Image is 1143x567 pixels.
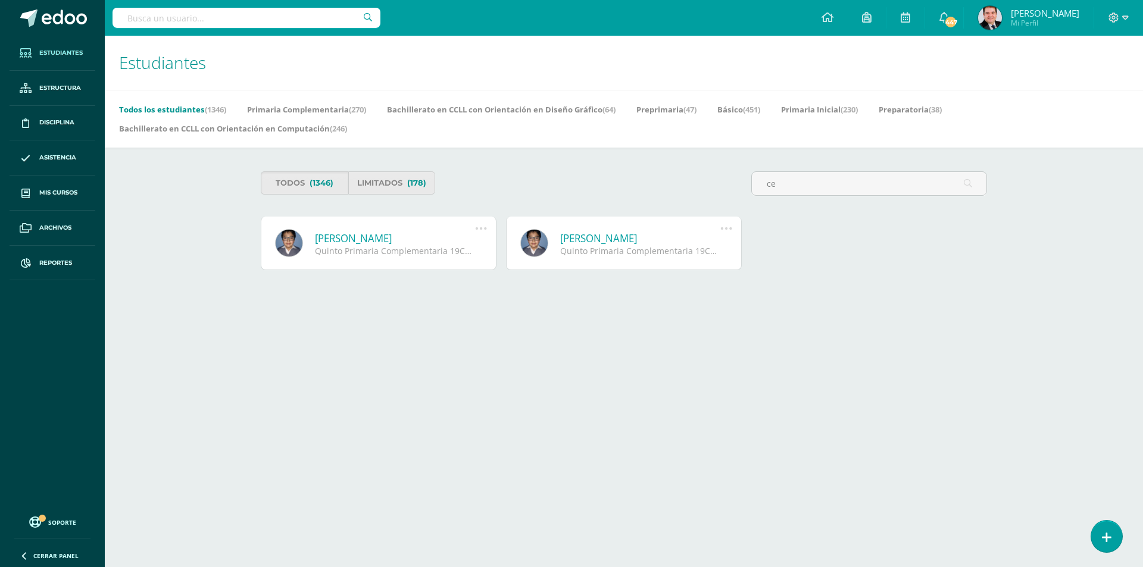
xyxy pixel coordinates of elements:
a: Básico(451) [717,100,760,119]
a: Todos(1346) [261,171,348,195]
a: Primaria Complementaria(270) [247,100,366,119]
span: Estudiantes [119,51,206,74]
span: (230) [841,104,858,115]
a: [PERSON_NAME] [315,231,475,245]
a: Archivos [10,211,95,246]
a: Reportes [10,246,95,281]
a: Bachillerato en CCLL con Orientación en Diseño Gráfico(64) [387,100,616,119]
span: [PERSON_NAME] [1011,7,1079,19]
a: Preprimaria(47) [636,100,697,119]
a: Todos los estudiantes(1346) [119,100,226,119]
span: Estudiantes [39,48,83,58]
div: Quinto Primaria Complementaria 19CLJ01 [315,245,475,256]
a: Limitados(178) [348,171,436,195]
a: Mis cursos [10,176,95,211]
span: Asistencia [39,153,76,162]
span: 447 [944,15,957,29]
span: (47) [683,104,697,115]
span: (246) [330,123,347,134]
span: Cerrar panel [33,552,79,560]
input: Busca al estudiante aquí... [752,172,986,195]
div: Quinto Primaria Complementaria 19CLJ01 [560,245,720,256]
a: Primaria Inicial(230) [781,100,858,119]
span: (1346) [310,172,333,194]
img: af1a872015daedc149f5fcb991658e4f.png [978,6,1002,30]
span: (178) [407,172,426,194]
a: Estudiantes [10,36,95,71]
span: Disciplina [39,118,74,127]
span: (64) [602,104,616,115]
span: Soporte [48,518,76,527]
a: Preparatoria(38) [879,100,942,119]
a: [PERSON_NAME] [560,231,720,245]
span: (38) [929,104,942,115]
input: Busca un usuario... [113,8,380,28]
a: Disciplina [10,106,95,141]
span: Mis cursos [39,188,77,198]
a: Bachillerato en CCLL con Orientación en Computación(246) [119,119,347,138]
a: Soporte [14,513,90,530]
span: Reportes [39,258,72,268]
span: (270) [349,104,366,115]
span: Mi Perfil [1011,18,1079,28]
a: Asistencia [10,140,95,176]
span: (451) [743,104,760,115]
span: Estructura [39,83,81,93]
span: (1346) [205,104,226,115]
a: Estructura [10,71,95,106]
span: Archivos [39,223,71,233]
